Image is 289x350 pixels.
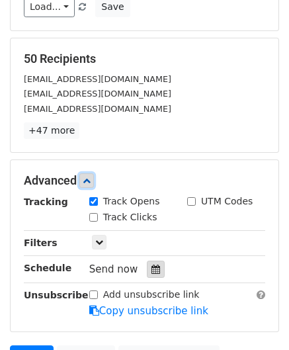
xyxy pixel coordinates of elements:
h5: 50 Recipients [24,52,265,66]
strong: Tracking [24,197,68,207]
a: +47 more [24,122,79,139]
strong: Unsubscribe [24,290,89,300]
strong: Schedule [24,263,71,273]
h5: Advanced [24,173,265,188]
small: [EMAIL_ADDRESS][DOMAIN_NAME] [24,74,171,84]
small: [EMAIL_ADDRESS][DOMAIN_NAME] [24,89,171,99]
label: Track Clicks [103,210,157,224]
label: UTM Codes [201,195,253,208]
strong: Filters [24,238,58,248]
small: [EMAIL_ADDRESS][DOMAIN_NAME] [24,104,171,114]
span: Send now [89,263,138,275]
label: Track Opens [103,195,160,208]
a: Copy unsubscribe link [89,305,208,317]
label: Add unsubscribe link [103,288,200,302]
iframe: Chat Widget [223,286,289,350]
